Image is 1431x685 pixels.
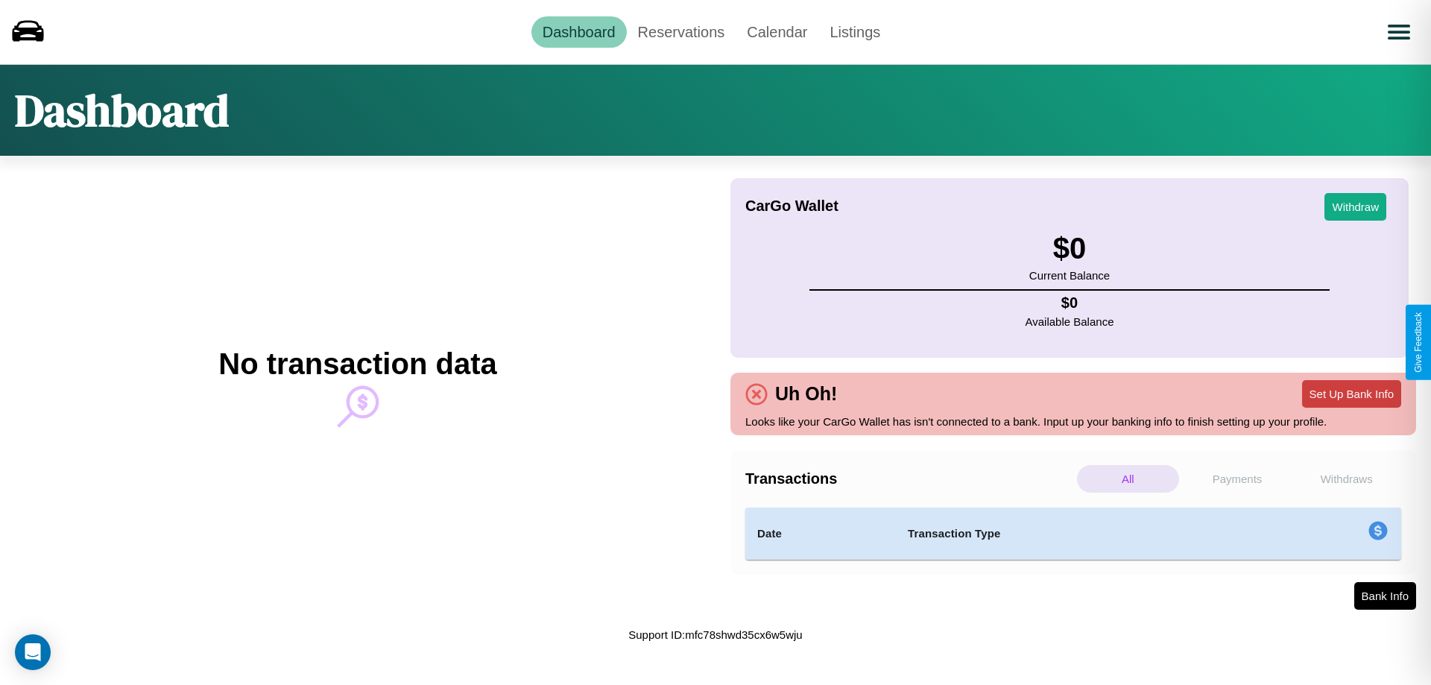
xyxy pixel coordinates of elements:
h4: Transactions [745,470,1073,487]
p: Available Balance [1026,312,1114,332]
h1: Dashboard [15,80,229,141]
h4: $ 0 [1026,294,1114,312]
p: Current Balance [1029,265,1110,285]
h4: Uh Oh! [768,383,844,405]
button: Open menu [1378,11,1420,53]
a: Listings [818,16,891,48]
button: Bank Info [1354,582,1416,610]
a: Reservations [627,16,736,48]
h4: Transaction Type [908,525,1246,543]
h3: $ 0 [1029,232,1110,265]
table: simple table [745,508,1401,560]
h2: No transaction data [218,347,496,381]
p: Support ID: mfc78shwd35cx6w5wju [628,625,802,645]
div: Open Intercom Messenger [15,634,51,670]
p: Payments [1187,465,1289,493]
p: Looks like your CarGo Wallet has isn't connected to a bank. Input up your banking info to finish ... [745,411,1401,432]
button: Withdraw [1324,193,1386,221]
h4: Date [757,525,884,543]
div: Give Feedback [1413,312,1424,373]
p: All [1077,465,1179,493]
h4: CarGo Wallet [745,198,838,215]
p: Withdraws [1295,465,1397,493]
a: Calendar [736,16,818,48]
button: Set Up Bank Info [1302,380,1401,408]
a: Dashboard [531,16,627,48]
